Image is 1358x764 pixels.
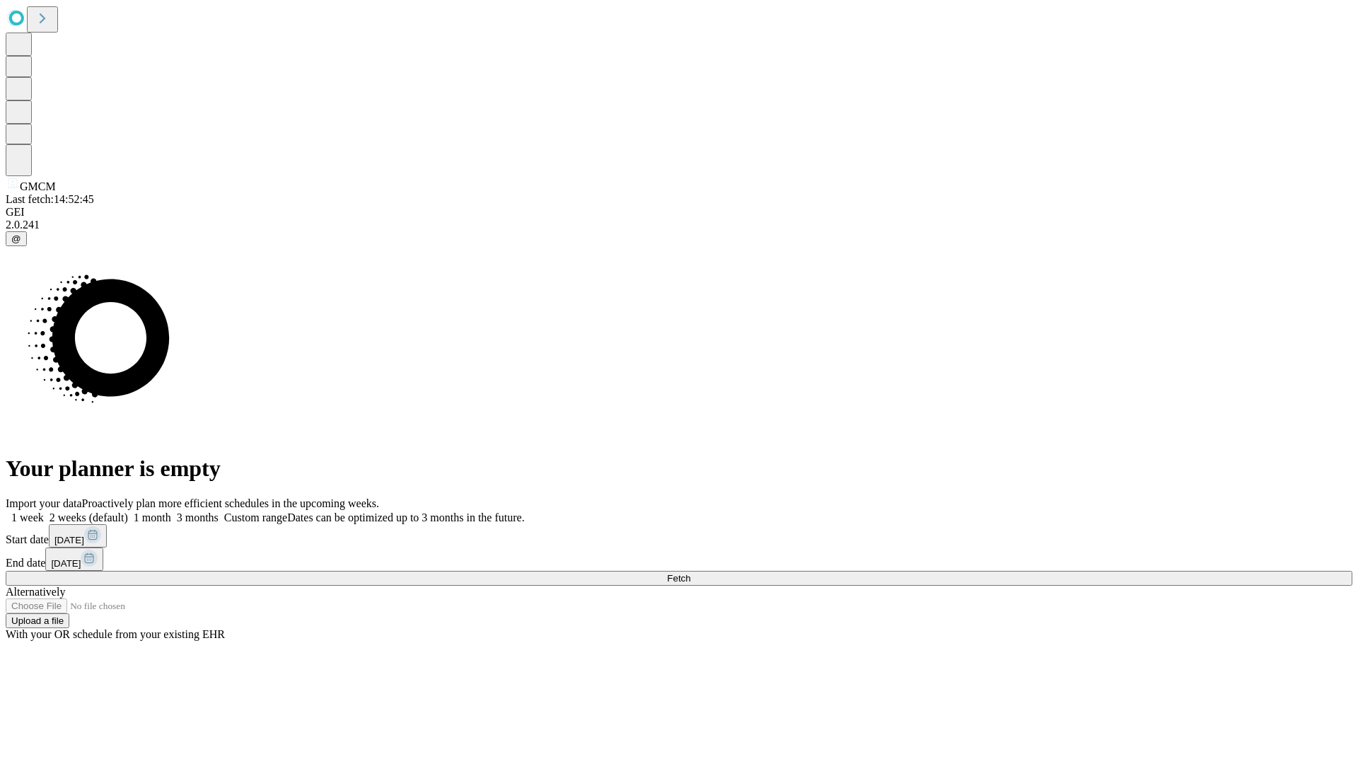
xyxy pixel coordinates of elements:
[134,511,171,523] span: 1 month
[49,524,107,548] button: [DATE]
[51,558,81,569] span: [DATE]
[6,206,1352,219] div: GEI
[54,535,84,545] span: [DATE]
[20,180,56,192] span: GMCM
[6,456,1352,482] h1: Your planner is empty
[6,548,1352,571] div: End date
[667,573,690,584] span: Fetch
[6,231,27,246] button: @
[6,193,94,205] span: Last fetch: 14:52:45
[6,219,1352,231] div: 2.0.241
[11,511,44,523] span: 1 week
[6,586,65,598] span: Alternatively
[224,511,287,523] span: Custom range
[6,571,1352,586] button: Fetch
[82,497,379,509] span: Proactively plan more efficient schedules in the upcoming weeks.
[287,511,524,523] span: Dates can be optimized up to 3 months in the future.
[6,628,225,640] span: With your OR schedule from your existing EHR
[6,613,69,628] button: Upload a file
[11,233,21,244] span: @
[6,497,82,509] span: Import your data
[50,511,128,523] span: 2 weeks (default)
[6,524,1352,548] div: Start date
[45,548,103,571] button: [DATE]
[177,511,219,523] span: 3 months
